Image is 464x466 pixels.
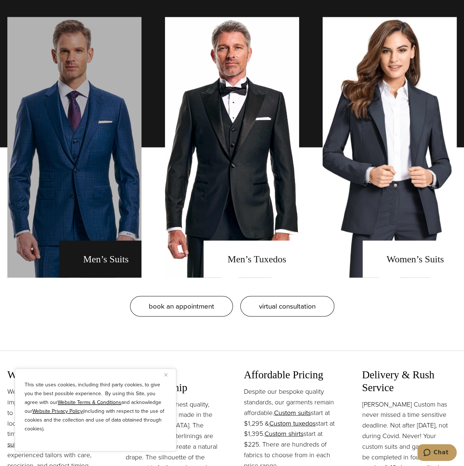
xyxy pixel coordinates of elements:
[274,408,311,418] a: Custom suits
[149,301,214,312] span: book an appointment
[164,373,168,376] img: Close
[165,17,299,278] a: men's tuxedos
[265,429,303,438] a: Custom shirts
[58,398,121,406] a: Website Terms & Conditions
[7,368,102,381] h3: Wedding Garments
[130,296,233,317] a: book an appointment
[7,17,141,278] a: men's suits
[362,368,457,394] h3: Delivery & Rush Service
[417,444,457,462] iframe: Opens a widget where you can chat to one of our agents
[25,381,166,433] p: This site uses cookies, including third party cookies, to give you the best possible experience. ...
[323,17,457,278] a: Women's Suits
[244,368,339,381] h3: Affordable Pricing
[240,296,334,317] a: virtual consultation
[32,407,83,415] a: Website Privacy Policy
[269,419,316,428] a: Custom tuxedos
[259,301,316,312] span: virtual consultation
[164,370,173,379] button: Close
